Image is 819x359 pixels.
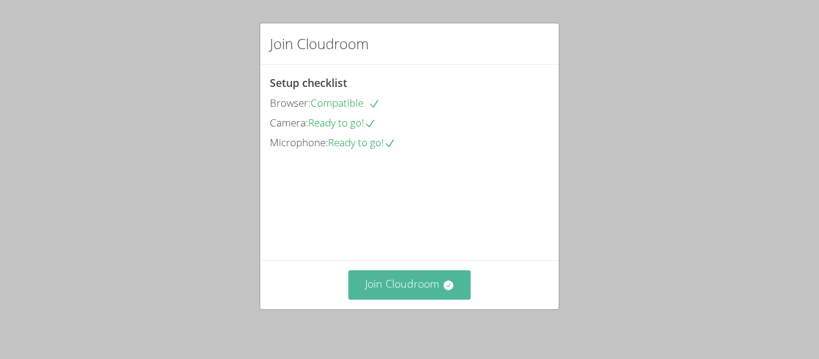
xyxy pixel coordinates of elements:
button: Join Cloudroom [348,270,471,300]
h2: Join Cloudroom [270,33,369,55]
span: Compatible [311,96,380,110]
span: Browser: [270,96,311,110]
span: Microphone: [270,135,328,149]
span: Ready to go! [328,135,396,149]
span: Ready to go! [308,116,376,129]
span: Camera: [270,116,308,129]
span: Setup checklist [270,76,347,90]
